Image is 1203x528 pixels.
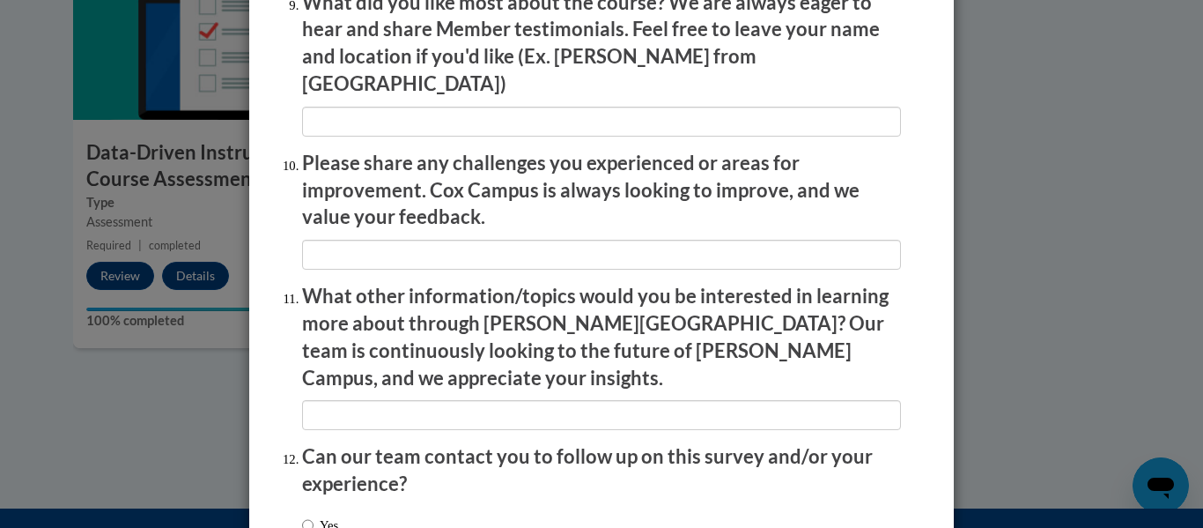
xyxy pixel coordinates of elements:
p: What other information/topics would you be interested in learning more about through [PERSON_NAME... [302,283,901,391]
p: Can our team contact you to follow up on this survey and/or your experience? [302,443,901,498]
p: Please share any challenges you experienced or areas for improvement. Cox Campus is always lookin... [302,150,901,231]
